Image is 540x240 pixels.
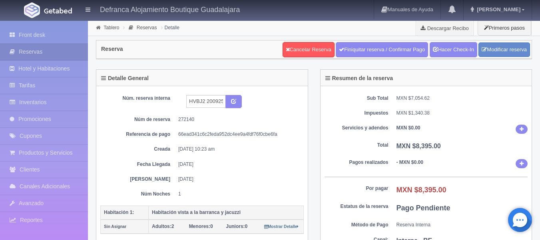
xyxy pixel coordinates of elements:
dt: Referencia de pago [106,131,170,138]
dt: Por pagar [325,185,389,192]
small: Mostrar Detalle [264,224,299,229]
dt: Pagos realizados [325,159,389,166]
b: - MXN $0.00 [397,159,423,165]
span: [PERSON_NAME] [475,6,520,12]
dt: Impuestos [325,110,389,117]
b: Habitación 1: [104,210,134,215]
strong: Menores: [189,224,210,229]
a: Hacer Check-In [430,42,477,57]
img: Getabed [44,8,72,14]
h4: Detalle General [101,75,149,81]
dd: 66ead341c6c2feda952dc4ee9a4fdf76f0cbe6fa [178,131,298,138]
h4: Defranca Alojamiento Boutique Guadalajara [100,4,240,14]
a: Finiquitar reserva / Confirmar Pago [336,42,428,57]
dd: [DATE] [178,176,298,183]
span: 0 [226,224,247,229]
strong: Juniors: [226,224,245,229]
dd: Reserva Interna [397,222,528,228]
dt: Núm Noches [106,191,170,198]
dd: [DATE] 10:23 am [178,146,298,153]
a: Modificar reserva [478,42,530,57]
dt: Fecha Llegada [106,161,170,168]
b: MXN $8,395.00 [397,143,441,149]
strong: Adultos: [152,224,171,229]
li: Detalle [159,24,181,31]
button: Primeros pasos [478,20,531,36]
span: 2 [152,224,174,229]
dt: Núm de reserva [106,116,170,123]
b: MXN $8,395.00 [397,186,446,194]
img: Getabed [24,2,40,18]
dd: [DATE] [178,161,298,168]
b: Pago Pendiente [397,204,450,212]
small: Sin Asignar [104,224,126,229]
a: Tablero [104,25,119,30]
span: 0 [189,224,213,229]
a: Mostrar Detalle [264,224,299,229]
dd: 272140 [178,116,298,123]
dd: MXN $1,340.38 [397,110,528,117]
th: Habitación vista a la barranca y jacuzzi [149,206,304,220]
dt: Núm. reserva interna [106,95,170,102]
b: MXN $0.00 [397,125,420,131]
a: Reservas [137,25,157,30]
dt: [PERSON_NAME] [106,176,170,183]
h4: Resumen de la reserva [325,75,393,81]
dd: 1 [178,191,298,198]
dt: Servicios y adendos [325,125,389,131]
dt: Estatus de la reserva [325,203,389,210]
dt: Creada [106,146,170,153]
dt: Sub Total [325,95,389,102]
h4: Reserva [101,46,123,52]
dd: MXN $7,054.62 [397,95,528,102]
dt: Total [325,142,389,149]
dt: Método de Pago [325,222,389,228]
a: Cancelar Reserva [283,42,335,57]
a: Descargar Recibo [416,20,473,36]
